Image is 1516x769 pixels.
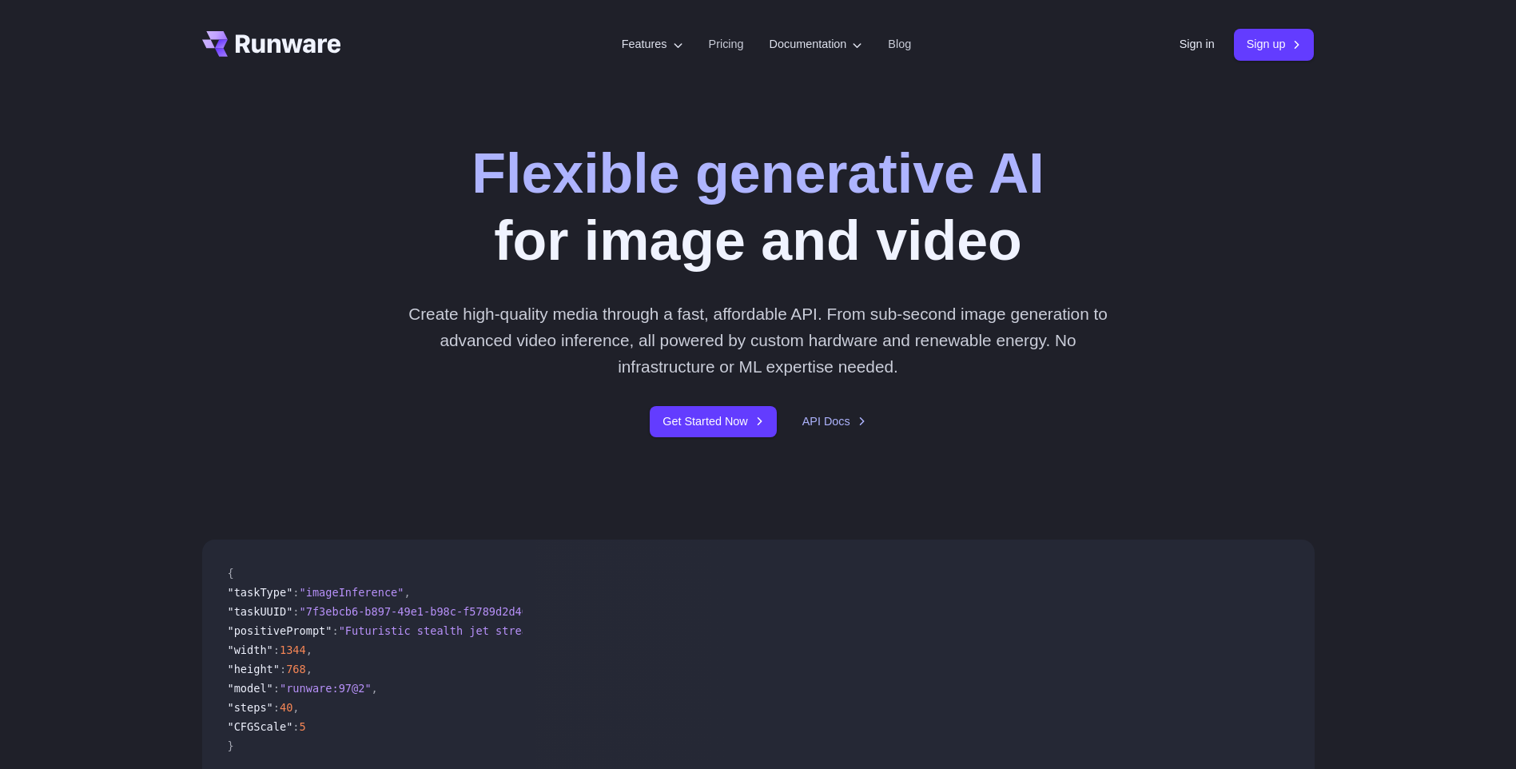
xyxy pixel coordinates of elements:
[404,586,410,599] span: ,
[228,643,273,656] span: "width"
[273,643,280,656] span: :
[770,35,863,54] label: Documentation
[292,586,299,599] span: :
[228,701,273,714] span: "steps"
[888,35,911,54] a: Blog
[202,31,341,57] a: Go to /
[472,142,1044,205] strong: Flexible generative AI
[306,663,312,675] span: ,
[622,35,683,54] label: Features
[339,624,934,637] span: "Futuristic stealth jet streaking through a neon-lit cityscape with glowing purple exhaust"
[292,701,299,714] span: ,
[372,682,378,695] span: ,
[228,739,234,752] span: }
[280,682,372,695] span: "runware:97@2"
[228,586,293,599] span: "taskType"
[292,605,299,618] span: :
[802,412,866,431] a: API Docs
[228,663,280,675] span: "height"
[228,682,273,695] span: "model"
[273,701,280,714] span: :
[292,720,299,733] span: :
[286,663,306,675] span: 768
[402,301,1114,381] p: Create high-quality media through a fast, affordable API. From sub-second image generation to adv...
[300,605,548,618] span: "7f3ebcb6-b897-49e1-b98c-f5789d2d40d7"
[650,406,776,437] a: Get Started Now
[273,682,280,695] span: :
[228,605,293,618] span: "taskUUID"
[1180,35,1215,54] a: Sign in
[280,663,286,675] span: :
[300,586,404,599] span: "imageInference"
[228,624,332,637] span: "positivePrompt"
[709,35,744,54] a: Pricing
[1234,29,1315,60] a: Sign up
[306,643,312,656] span: ,
[300,720,306,733] span: 5
[280,701,292,714] span: 40
[332,624,338,637] span: :
[228,720,293,733] span: "CFGScale"
[472,141,1044,275] h1: for image and video
[280,643,306,656] span: 1344
[228,567,234,580] span: {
